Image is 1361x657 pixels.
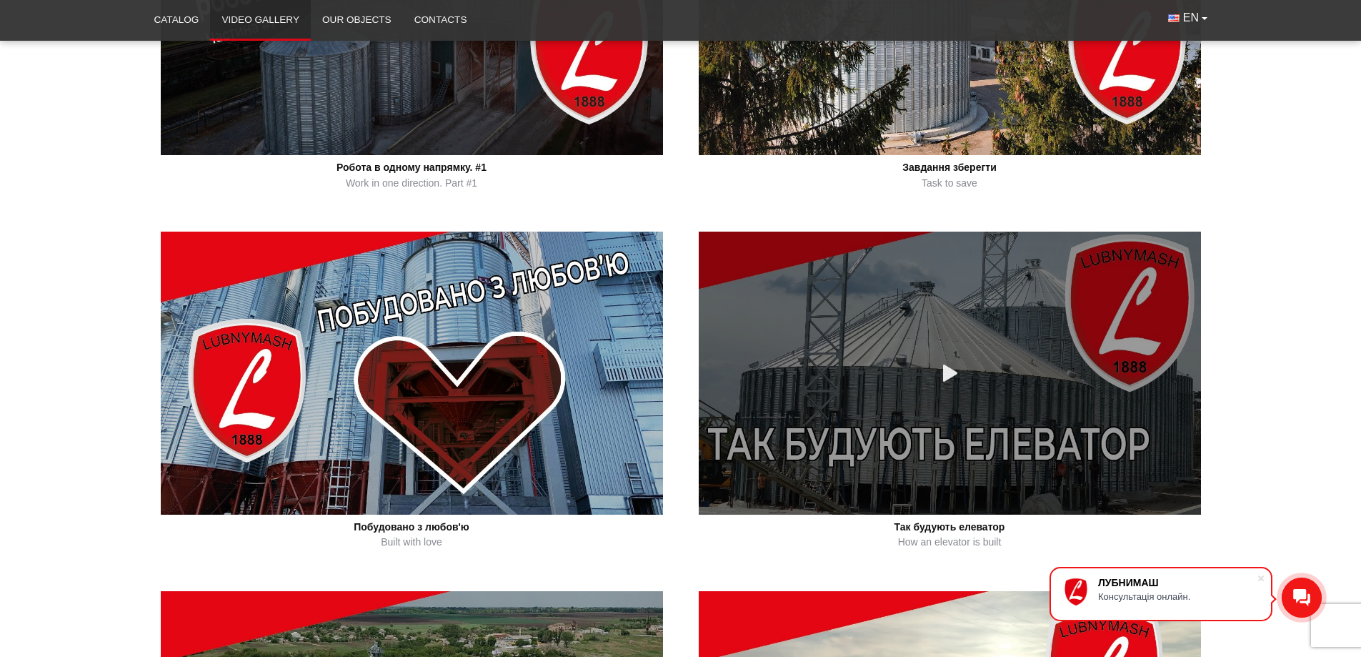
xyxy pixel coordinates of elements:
[403,4,479,36] a: Contacts
[1098,591,1257,602] div: Консультація онлайн.
[704,177,1195,191] div: Task to save
[166,177,657,191] div: Work in one direction. Part #1
[704,520,1195,535] div: Так будують елеватор
[166,535,657,550] div: Built with love
[311,4,403,36] a: Our objects
[166,161,657,175] div: Робота в одному напрямку. #1
[210,4,311,36] a: Video gallery
[1157,4,1218,31] button: EN
[1168,14,1180,22] img: English
[1183,10,1199,26] span: EN
[143,4,211,36] a: Catalog
[704,161,1195,175] div: Завдання зберегти
[1098,577,1257,588] div: ЛУБНИМАШ
[704,535,1195,550] div: How an elevator is built
[166,520,657,535] div: Побудовано з любов'ю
